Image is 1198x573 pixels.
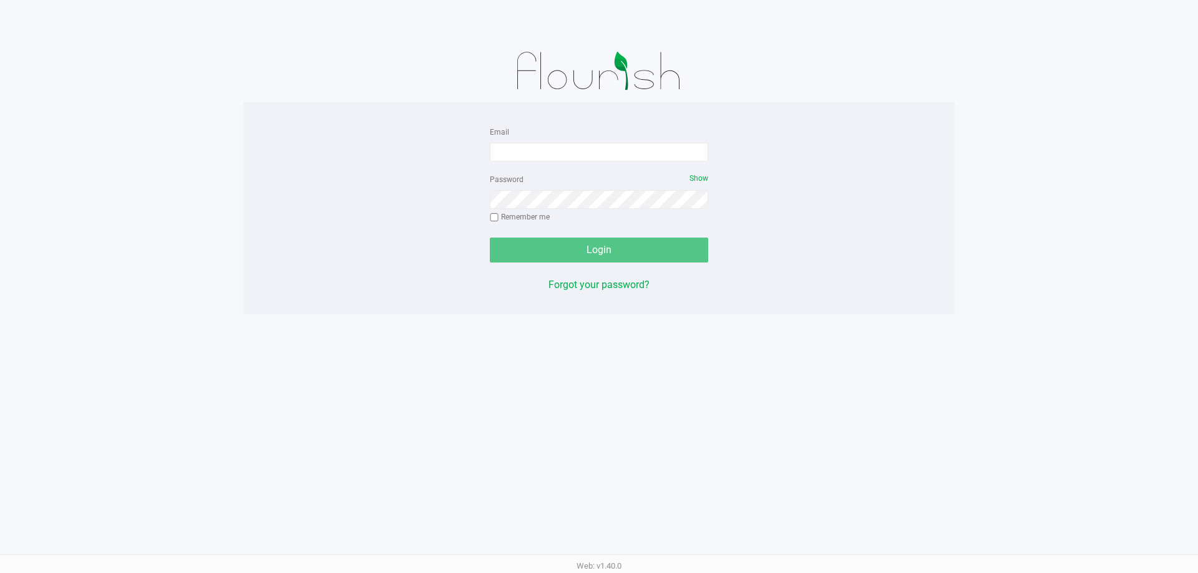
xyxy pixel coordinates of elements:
span: Show [689,174,708,183]
label: Remember me [490,211,550,223]
label: Email [490,127,509,138]
button: Forgot your password? [548,277,650,292]
input: Remember me [490,213,499,222]
span: Web: v1.40.0 [577,561,621,571]
label: Password [490,174,524,185]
